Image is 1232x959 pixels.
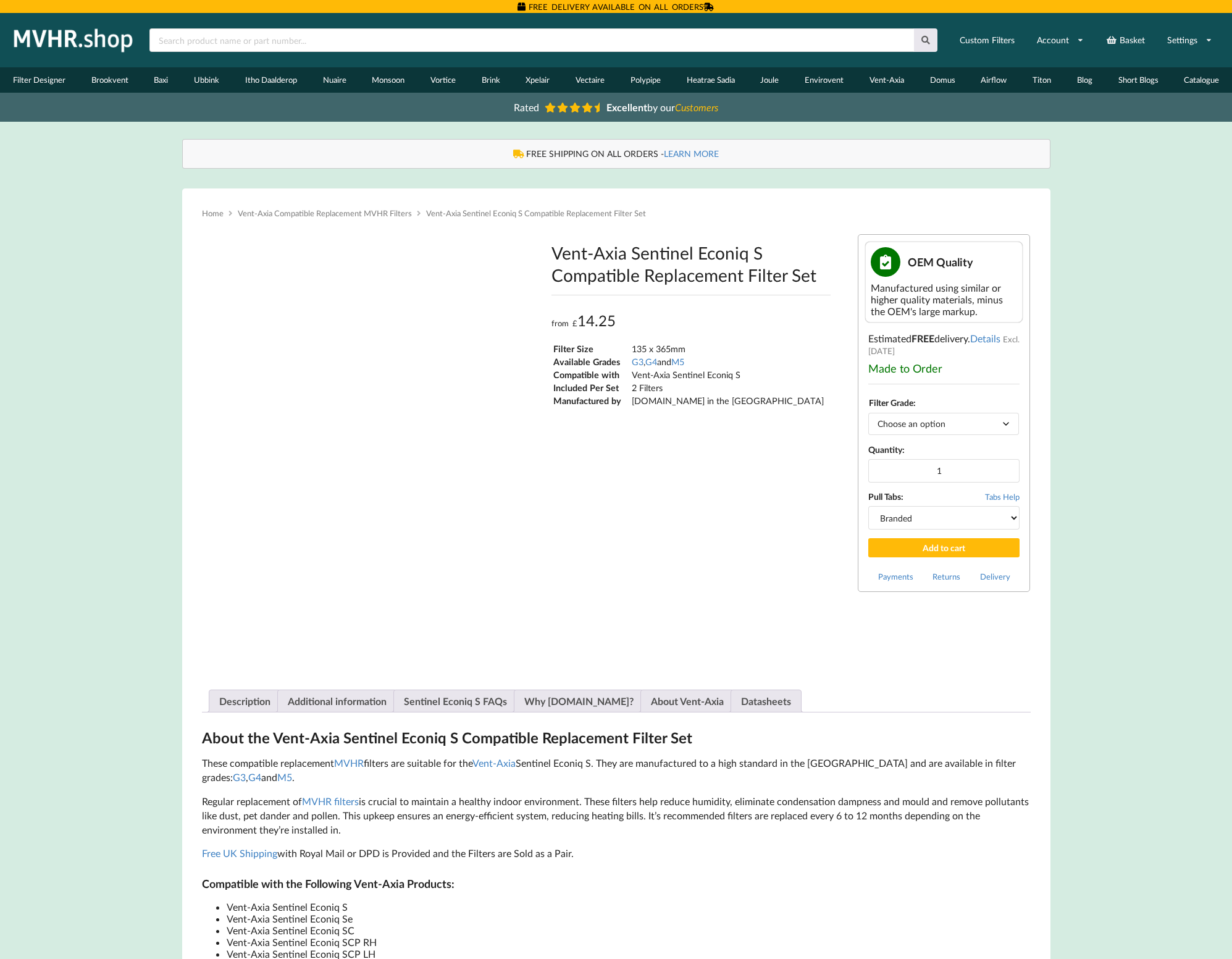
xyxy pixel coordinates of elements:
[514,101,539,113] span: Rated
[181,67,232,93] a: Ubbink
[219,690,270,712] a: Description
[675,101,718,113] i: Customers
[671,357,684,367] a: M5
[869,397,913,408] label: Filter Grade
[631,395,824,407] td: [DOMAIN_NAME] in the [GEOGRAPHIC_DATA]
[631,369,824,381] td: Vent-Axia Sentinel Econiq S
[878,572,913,581] a: Payments
[553,369,630,381] td: Compatible with
[202,847,277,859] a: Free UK Shipping
[9,25,138,56] img: mvhr.shop.png
[748,67,792,93] a: Joule
[288,690,387,712] a: Additional information
[1029,29,1092,51] a: Account
[664,148,719,159] a: LEARN MORE
[195,148,1037,160] div: FREE SHIPPING ON ALL ORDERS -
[553,343,630,355] td: Filter Size
[857,67,917,93] a: Vent-Axia
[871,282,1017,317] div: Manufactured using similar or higher quality materials, minus the OEM's large markup.
[248,771,261,783] a: G4
[645,357,657,367] a: G4
[932,572,960,581] a: Returns
[227,936,1031,948] li: Vent-Axia Sentinel Econiq SCP RH
[970,332,1000,344] a: Details
[1159,29,1220,51] a: Settings
[238,208,412,218] a: Vent-Axia Compatible Replacement MVHR Filters
[572,318,577,328] span: £
[980,572,1010,581] a: Delivery
[202,877,1031,891] h3: Compatible with the Following Vent-Axia Products:
[553,382,630,394] td: Included Per Set
[553,356,630,368] td: Available Grades
[302,795,359,807] a: MVHR filters
[917,67,968,93] a: Domus
[674,67,748,93] a: Heatrae Sadia
[868,491,903,502] b: Pull Tabs:
[469,67,513,93] a: Brink
[227,901,1031,913] li: Vent-Axia Sentinel Econiq S
[233,771,246,783] a: G3
[606,101,718,113] span: by our
[1020,67,1064,93] a: Titon
[632,357,643,367] a: G3
[908,255,973,269] span: OEM Quality
[310,67,359,93] a: Nuaire
[651,690,724,712] a: About Vent-Axia
[202,756,1031,785] p: These compatible replacement filters are suitable for the Sentinel Econiq S. They are manufacture...
[868,459,1020,483] input: Product quantity
[563,67,618,93] a: Vectaire
[513,67,563,93] a: Xpelair
[551,318,569,328] span: from
[524,690,634,712] a: Why [DOMAIN_NAME]?
[572,311,616,329] bdi: 14.25
[202,847,1031,861] p: with Royal Mail or DPD is Provided and the Filters are Sold as a Pair.
[553,395,630,407] td: Manufactured by
[741,690,791,712] a: Datasheets
[202,795,1031,837] p: Regular replacement of is crucial to maintain a healthy indoor environment. These filters help re...
[1064,67,1105,93] a: Blog
[505,97,727,117] a: Rated Excellentby ourCustomers
[792,67,857,93] a: Envirovent
[631,382,824,394] td: 2 Filters
[334,757,364,769] a: MVHR
[618,67,674,93] a: Polypipe
[606,101,647,113] b: Excellent
[232,67,310,93] a: Itho Daalderop
[1171,67,1232,93] a: Catalogue
[551,242,831,286] h1: Vent-Axia Sentinel Econiq S Compatible Replacement Filter Set
[149,28,914,52] input: Search product name or part number...
[968,67,1020,93] a: Airflow
[985,492,1020,502] span: Tabs Help
[227,913,1031,924] li: Vent-Axia Sentinel Econiq Se
[141,67,181,93] a: Baxi
[472,757,516,769] a: Vent-Axia
[1098,29,1153,51] a: Basket
[952,29,1023,51] a: Custom Filters
[202,729,1031,748] h2: About the Vent-Axia Sentinel Econiq S Compatible Replacement Filter Set
[631,356,824,368] td: , and
[202,208,224,218] a: Home
[631,343,824,355] td: 135 x 365mm
[78,67,141,93] a: Brookvent
[277,771,292,783] a: M5
[868,361,1020,375] div: Made to Order
[1105,67,1171,93] a: Short Blogs
[911,332,934,344] b: FREE
[868,538,1020,557] button: Add to cart
[417,67,469,93] a: Vortice
[426,208,646,218] span: Vent-Axia Sentinel Econiq S Compatible Replacement Filter Set
[404,690,507,712] a: Sentinel Econiq S FAQs
[227,924,1031,936] li: Vent-Axia Sentinel Econiq SC
[359,67,417,93] a: Monsoon
[858,234,1030,592] div: Estimated delivery .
